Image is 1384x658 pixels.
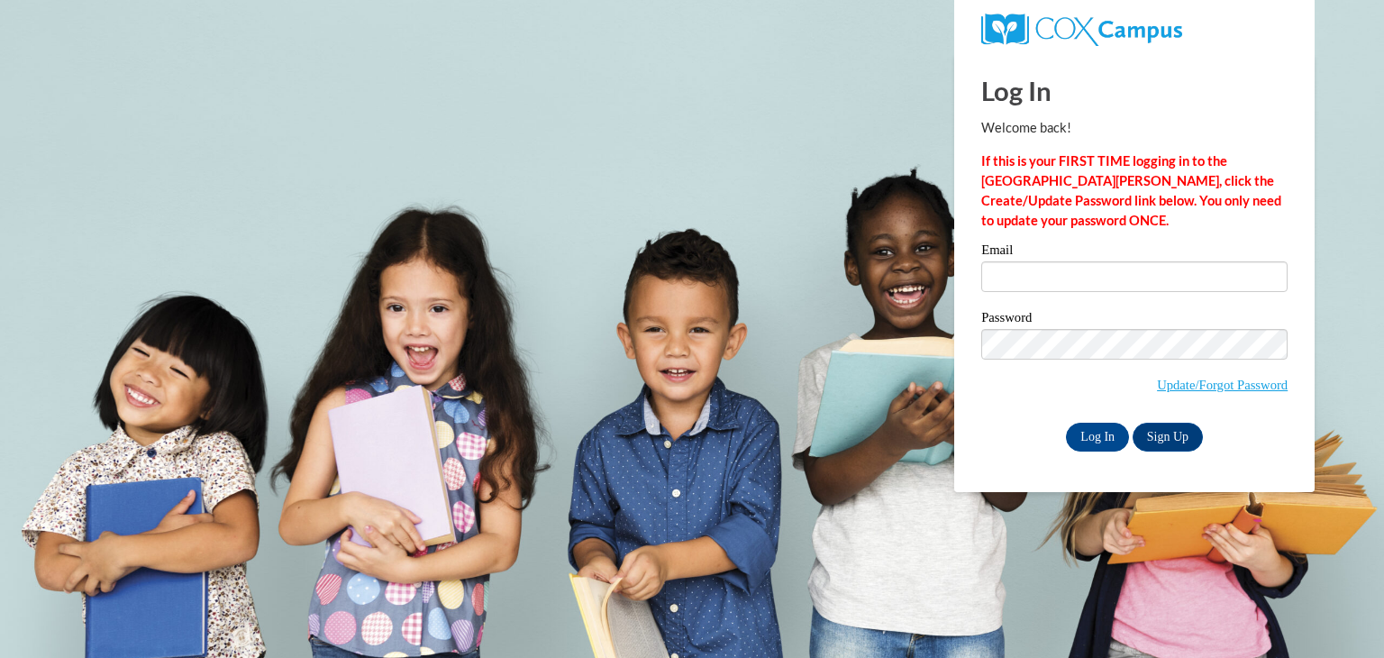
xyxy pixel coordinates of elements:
[1133,423,1203,452] a: Sign Up
[981,311,1288,329] label: Password
[981,153,1281,228] strong: If this is your FIRST TIME logging in to the [GEOGRAPHIC_DATA][PERSON_NAME], click the Create/Upd...
[981,72,1288,109] h1: Log In
[981,243,1288,261] label: Email
[1157,378,1288,392] a: Update/Forgot Password
[981,21,1182,36] a: COX Campus
[1066,423,1129,452] input: Log In
[981,118,1288,138] p: Welcome back!
[981,14,1182,46] img: COX Campus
